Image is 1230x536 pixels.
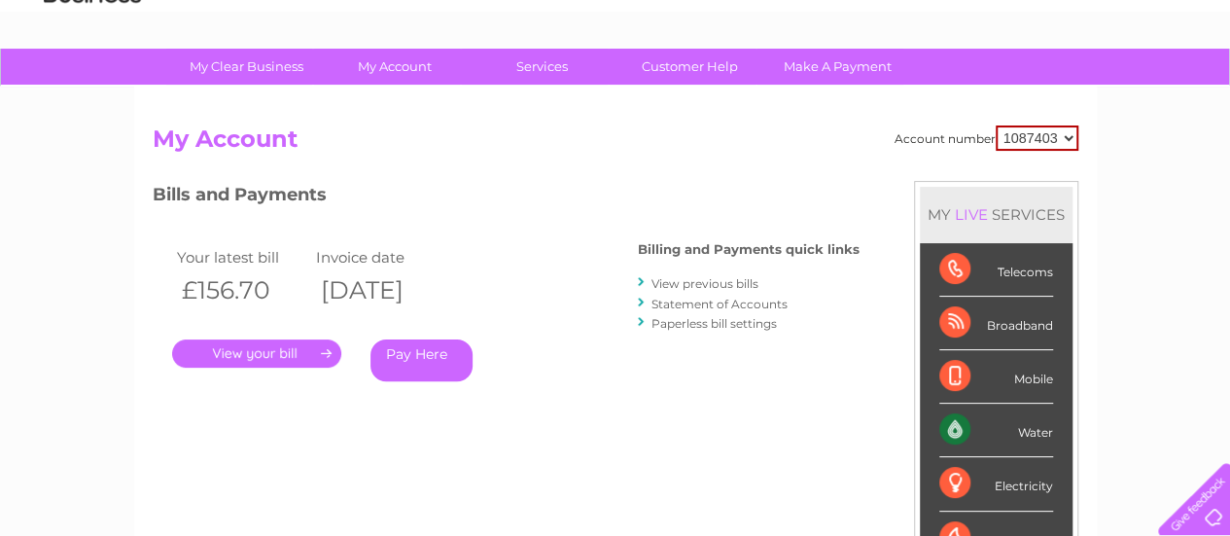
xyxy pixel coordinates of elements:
a: Paperless bill settings [651,316,777,331]
th: [DATE] [311,270,451,310]
div: Telecoms [939,243,1053,297]
div: Clear Business is a trading name of Verastar Limited (registered in [GEOGRAPHIC_DATA] No. 3667643... [157,11,1075,94]
td: Your latest bill [172,244,312,270]
div: Water [939,404,1053,457]
a: Customer Help [610,49,770,85]
h3: Bills and Payments [153,181,860,215]
a: Blog [1061,83,1089,97]
a: My Clear Business [166,49,327,85]
div: LIVE [951,205,992,224]
a: Statement of Accounts [651,297,788,311]
div: Electricity [939,457,1053,511]
div: Account number [895,125,1078,151]
a: Energy [936,83,979,97]
h4: Billing and Payments quick links [638,242,860,257]
a: Contact [1101,83,1148,97]
div: MY SERVICES [920,187,1072,242]
th: £156.70 [172,270,312,310]
div: Broadband [939,297,1053,350]
a: View previous bills [651,276,758,291]
div: Mobile [939,350,1053,404]
a: Telecoms [991,83,1049,97]
a: 0333 014 3131 [863,10,998,34]
a: . [172,339,341,368]
a: Services [462,49,622,85]
a: Make A Payment [757,49,918,85]
a: Water [888,83,925,97]
h2: My Account [153,125,1078,162]
a: My Account [314,49,474,85]
img: logo.png [43,51,142,110]
a: Pay Here [370,339,473,381]
td: Invoice date [311,244,451,270]
a: Log out [1166,83,1212,97]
